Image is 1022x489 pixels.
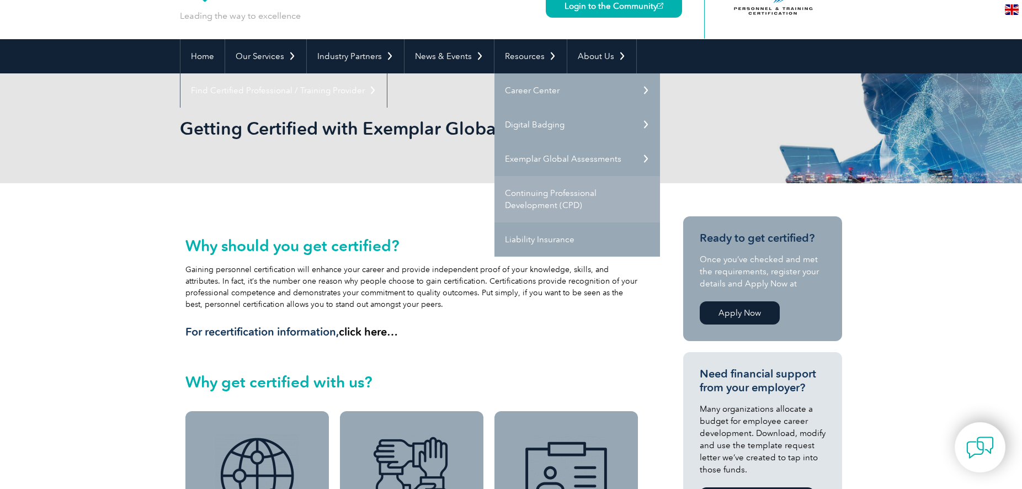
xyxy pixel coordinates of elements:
[700,253,826,290] p: Once you’ve checked and met the requirements, register your details and Apply Now at
[700,231,826,245] h3: Ready to get certified?
[185,237,638,254] h2: Why should you get certified?
[700,301,780,325] a: Apply Now
[180,118,604,139] h1: Getting Certified with Exemplar Global
[180,39,225,73] a: Home
[1005,4,1019,15] img: en
[494,142,660,176] a: Exemplar Global Assessments
[180,10,301,22] p: Leading the way to excellence
[185,237,638,339] div: Gaining personnel certification will enhance your career and provide independent proof of your kn...
[700,403,826,476] p: Many organizations allocate a budget for employee career development. Download, modify and use th...
[339,325,398,338] a: click here…
[185,325,638,339] h3: For recertification information,
[180,73,387,108] a: Find Certified Professional / Training Provider
[700,367,826,395] h3: Need financial support from your employer?
[494,39,567,73] a: Resources
[494,176,660,222] a: Continuing Professional Development (CPD)
[494,222,660,257] a: Liability Insurance
[657,3,663,9] img: open_square.png
[567,39,636,73] a: About Us
[225,39,306,73] a: Our Services
[966,434,994,461] img: contact-chat.png
[494,73,660,108] a: Career Center
[494,108,660,142] a: Digital Badging
[404,39,494,73] a: News & Events
[185,373,638,391] h2: Why get certified with us?
[307,39,404,73] a: Industry Partners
